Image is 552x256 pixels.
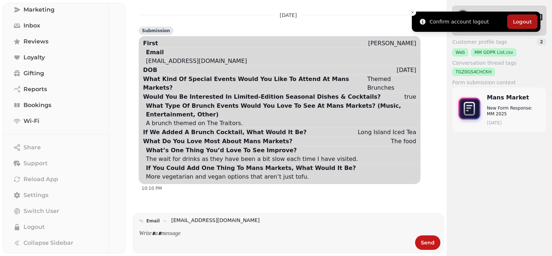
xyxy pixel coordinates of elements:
img: form-icon [455,94,484,125]
button: Send [415,235,440,250]
div: Web [452,48,468,56]
div: First [143,39,158,48]
p: New Form Response: MM 2025 [487,105,540,117]
span: Customer profile tags [452,38,507,46]
a: Settings [9,188,103,202]
button: Close toast [409,9,416,16]
button: email [136,217,170,225]
a: Loyalty [9,50,103,65]
a: Wi-Fi [9,114,103,128]
span: Collapse Sidebar [23,239,73,247]
div: Long Island Iced Tea [358,128,416,137]
button: Collapse Sidebar [9,236,103,250]
div: The wait for drinks as they have been a bit slow each time I have visited. [146,155,358,163]
span: Inbox [23,21,40,30]
div: Email [146,48,164,57]
div: What Type Of Brunch Events Would You Love To See At Mans Markets? (Music, Entertainment, Other) [146,102,419,119]
span: Reload App [23,175,58,184]
button: Support [9,156,103,171]
a: Marketing [9,3,103,17]
button: Logout [9,220,103,234]
a: [EMAIL_ADDRESS][DOMAIN_NAME] [171,217,260,224]
a: Gifting [9,66,103,81]
button: Logout [507,14,538,29]
div: Confirm account logout [430,18,489,25]
button: Switch User [9,204,103,218]
span: Reports [23,85,47,94]
a: Reviews [9,34,103,49]
span: Marketing [23,5,55,14]
div: More vegetarian and vegan options that aren’t just tofu. [146,172,309,181]
div: Submission [139,27,173,35]
div: What’s One Thing You’d Love To See Improve? [146,146,297,155]
label: Conversation thread tags [452,59,546,67]
div: A brunch themed on The Traitors. [146,119,243,128]
div: [DATE] [397,66,416,74]
span: Logout [23,223,45,231]
button: Reload App [9,172,103,187]
span: Settings [23,191,48,200]
span: Reviews [23,37,48,46]
div: true [404,93,416,101]
span: Bookings [23,101,51,110]
div: DOB [143,66,157,74]
span: Switch User [23,207,59,216]
div: MM GDPR List.csv [471,48,516,56]
span: Share [23,143,41,152]
a: Inbox [9,18,103,33]
p: Mans Market [487,93,540,102]
div: What Kind Of Special Events Would You Like To Attend At Mans Markets? [143,75,365,92]
div: Themed Brunches [367,75,416,92]
div: [EMAIL_ADDRESS][DOMAIN_NAME] [146,57,247,65]
span: Wi-Fi [23,117,39,125]
div: 2 [537,38,546,46]
span: Support [23,159,48,168]
div: The food [391,137,416,146]
a: Bookings [9,98,103,112]
span: Loyalty [23,53,45,62]
label: Form submission context [452,79,546,86]
div: If You Could Add One Thing To Mans Markets, What Would It Be? [146,164,356,172]
div: TGZ0GS4CHCKH [452,68,495,76]
div: If We Added A Brunch Cocktail, What Would It Be? [143,128,307,137]
div: What Do You Love Most About Mans Markets? [143,137,292,146]
span: Gifting [23,69,44,78]
time: [DATE] [487,120,540,126]
div: [PERSON_NAME] [368,39,416,48]
p: [DATE] [280,12,297,19]
span: Send [421,240,435,245]
div: 10:10 PM [142,185,421,191]
button: Share [9,140,103,155]
div: Would You Be Interested In Limited-Edition Seasonal Dishes & Cocktails? [143,93,381,101]
a: Reports [9,82,103,97]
